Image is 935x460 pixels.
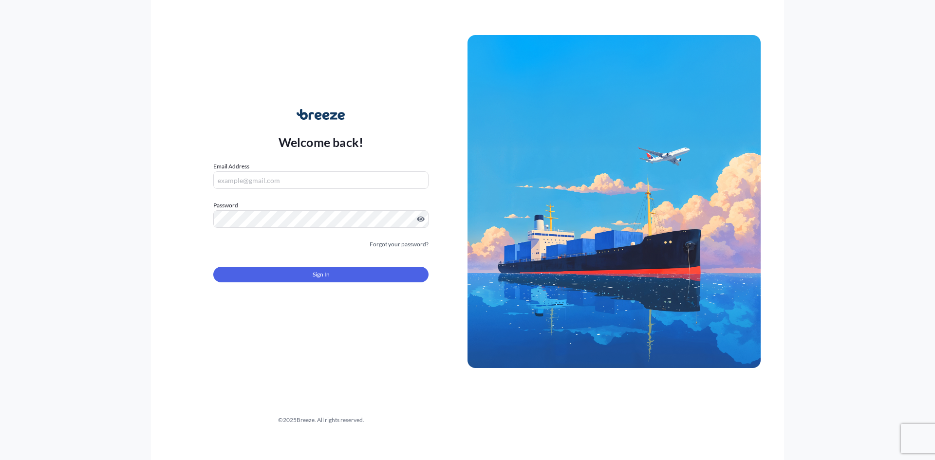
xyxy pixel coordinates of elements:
[313,270,330,279] span: Sign In
[213,267,429,282] button: Sign In
[370,239,429,249] a: Forgot your password?
[213,171,429,189] input: example@gmail.com
[174,415,467,425] div: © 2025 Breeze. All rights reserved.
[417,215,425,223] button: Show password
[467,35,761,368] img: Ship illustration
[213,162,249,171] label: Email Address
[213,201,429,210] label: Password
[279,134,364,150] p: Welcome back!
